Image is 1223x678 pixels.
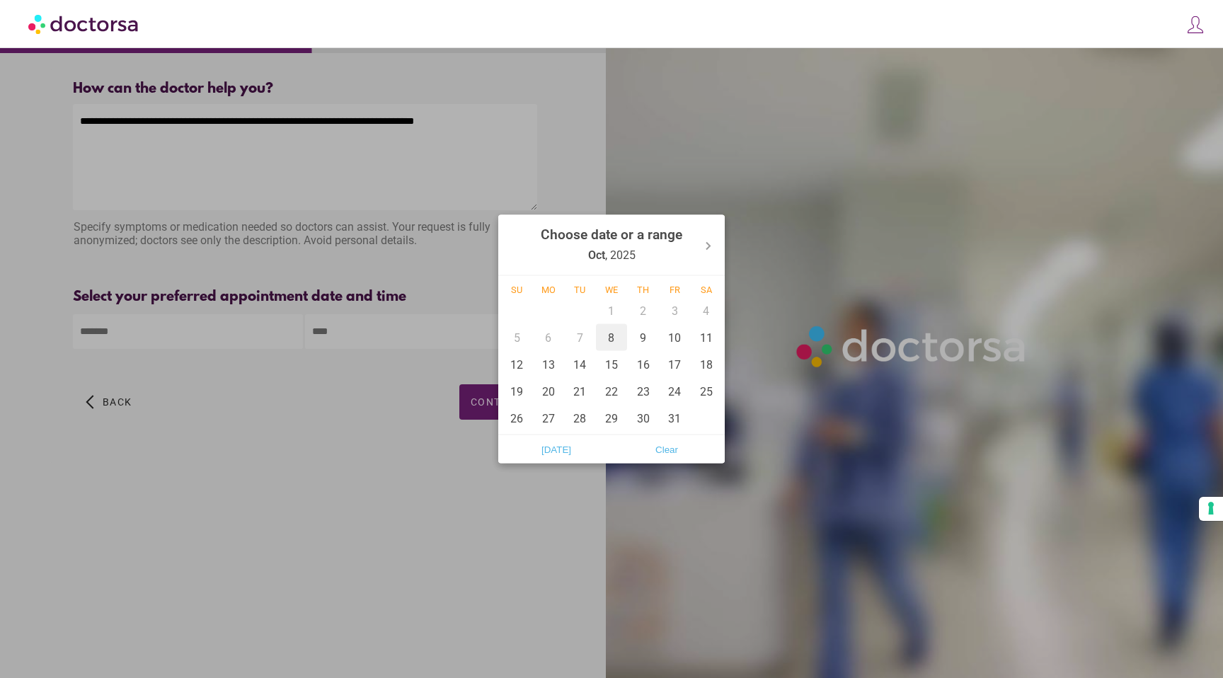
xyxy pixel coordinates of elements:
[659,324,691,351] div: 10
[659,351,691,378] div: 17
[1185,15,1205,35] img: icons8-customer-100.png
[1199,497,1223,521] button: Your consent preferences for tracking technologies
[501,351,533,378] div: 12
[627,378,659,405] div: 23
[690,297,722,324] div: 4
[541,218,682,272] div: , 2025
[627,285,659,295] div: Th
[596,378,628,405] div: 22
[501,438,611,461] button: [DATE]
[564,405,596,432] div: 28
[28,8,140,40] img: Doctorsa.com
[616,439,718,460] span: Clear
[564,351,596,378] div: 14
[596,285,628,295] div: We
[541,226,682,243] strong: Choose date or a range
[611,438,722,461] button: Clear
[690,351,722,378] div: 18
[533,378,565,405] div: 20
[690,378,722,405] div: 25
[501,378,533,405] div: 19
[627,297,659,324] div: 2
[564,285,596,295] div: Tu
[501,405,533,432] div: 26
[533,351,565,378] div: 13
[588,248,605,262] strong: Oct
[564,378,596,405] div: 21
[533,324,565,351] div: 6
[659,285,691,295] div: Fr
[659,405,691,432] div: 31
[596,351,628,378] div: 15
[564,324,596,351] div: 7
[505,439,607,460] span: [DATE]
[596,297,628,324] div: 1
[627,405,659,432] div: 30
[690,285,722,295] div: Sa
[659,378,691,405] div: 24
[596,405,628,432] div: 29
[501,285,533,295] div: Su
[533,285,565,295] div: Mo
[596,324,628,351] div: 8
[501,324,533,351] div: 5
[627,351,659,378] div: 16
[690,324,722,351] div: 11
[659,297,691,324] div: 3
[627,324,659,351] div: 9
[533,405,565,432] div: 27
